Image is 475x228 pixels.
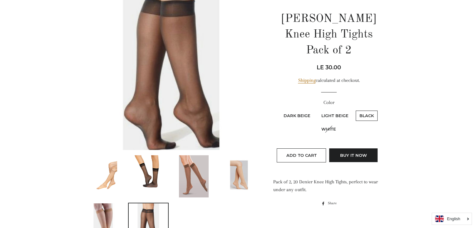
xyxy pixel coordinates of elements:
[89,155,117,197] img: Load image into Gallery viewer, Charmaine Knee High Tights Pack of 2
[277,148,326,162] button: Add to Cart
[318,111,352,121] label: Light Beige
[273,178,384,194] p: Pack of 2, 20 Denier Knee High Tights, perfect to wear under any outfit.
[298,77,315,83] a: Shipping
[447,217,460,221] i: English
[328,200,339,207] span: Share
[134,155,162,197] img: Load image into Gallery viewer, Charmaine Knee High Tights Pack of 2
[286,153,316,158] span: Add to Cart
[273,99,384,107] label: Color
[356,111,378,121] label: Black
[280,111,314,121] label: Dark Beige
[273,77,384,84] div: calculated at checkout.
[329,148,378,162] button: Buy it now
[317,64,341,71] span: LE 30.00
[219,155,259,195] img: Load image into Gallery viewer, Charmaine Knee High Tights Pack of 2
[273,11,384,58] h1: [PERSON_NAME] Knee High Tights Pack of 2
[179,155,209,197] img: Load image into Gallery viewer, Charmaine Knee High Tights Pack of 2
[318,124,340,134] label: White
[435,216,468,222] a: English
